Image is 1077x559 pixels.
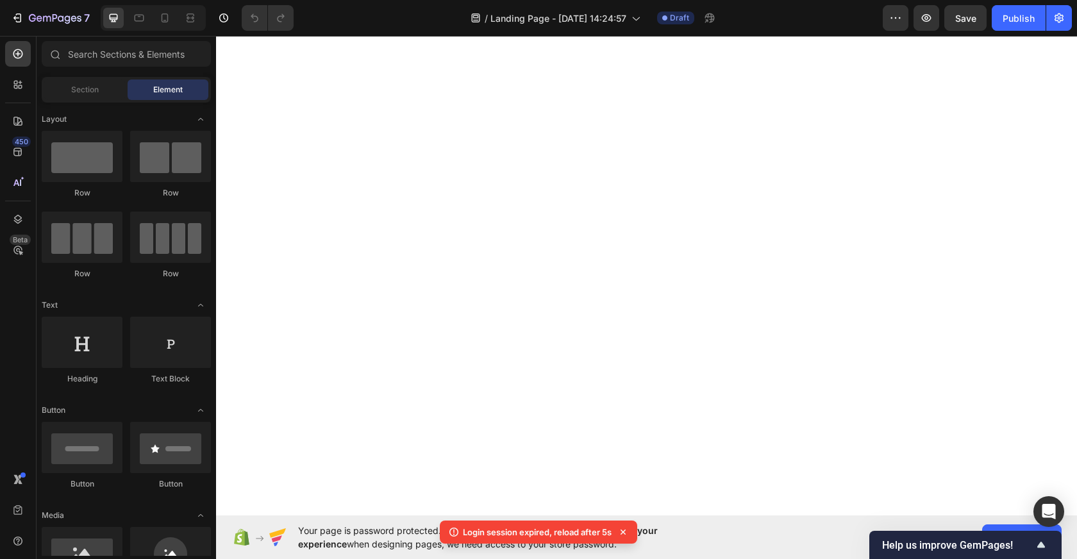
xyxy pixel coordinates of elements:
span: Button [42,405,65,416]
div: Heading [42,373,122,385]
span: Toggle open [190,109,211,129]
div: 450 [12,137,31,147]
div: Row [42,268,122,279]
p: 7 [84,10,90,26]
button: Show survey - Help us improve GemPages! [882,537,1049,553]
button: 7 [5,5,96,31]
button: Publish [992,5,1046,31]
div: Row [130,187,211,199]
div: Row [130,268,211,279]
button: Allow access [982,524,1062,550]
button: Save [944,5,987,31]
input: Search Sections & Elements [42,41,211,67]
span: Save [955,13,976,24]
span: Toggle open [190,505,211,526]
span: Toggle open [190,400,211,421]
span: Text [42,299,58,311]
span: Help us improve GemPages! [882,539,1033,551]
span: Your page is password protected. To when designing pages, we need access to your store password. [298,524,708,551]
div: Publish [1003,12,1035,25]
span: / [485,12,488,25]
iframe: Design area [216,36,1077,515]
span: Section [71,84,99,96]
div: Open Intercom Messenger [1033,496,1064,527]
span: Toggle open [190,295,211,315]
span: Element [153,84,183,96]
span: Layout [42,113,67,125]
div: Text Block [130,373,211,385]
span: Media [42,510,64,521]
span: Landing Page - [DATE] 14:24:57 [490,12,626,25]
div: Row [42,187,122,199]
span: Draft [670,12,689,24]
div: Undo/Redo [242,5,294,31]
p: Login session expired, reload after 5s [463,526,612,538]
div: Beta [10,235,31,245]
div: Button [130,478,211,490]
div: Button [42,478,122,490]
